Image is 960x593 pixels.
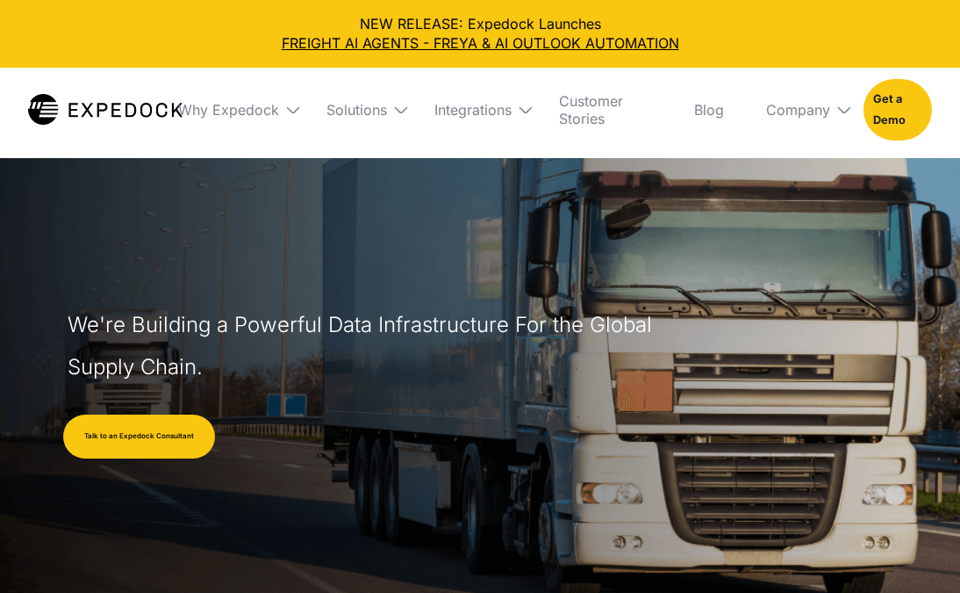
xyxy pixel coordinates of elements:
a: Blog [680,68,738,152]
h1: We're Building a Powerful Data Infrastructure For the Global Supply Chain. [68,304,661,388]
a: Get a Demo [863,79,932,141]
div: Solutions [326,101,387,119]
div: Company [766,101,830,119]
div: NEW RELEASE: Expedock Launches [14,14,946,54]
div: Why Expedock [178,101,279,119]
div: Integrations [434,101,512,119]
a: Talk to an Expedock Consultant [63,415,215,459]
a: Customer Stories [545,68,666,152]
a: FREIGHT AI AGENTS - FREYA & AI OUTLOOK AUTOMATION [14,33,946,53]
